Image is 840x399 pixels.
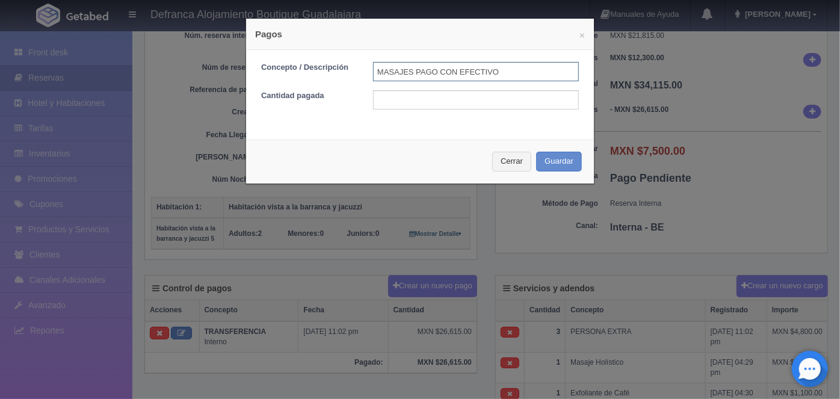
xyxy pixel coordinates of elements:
button: Guardar [536,152,582,172]
label: Cantidad pagada [252,90,364,102]
button: Cerrar [492,152,531,172]
button: × [579,31,585,40]
h4: Pagos [255,28,585,40]
label: Concepto / Descripción [252,62,364,73]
